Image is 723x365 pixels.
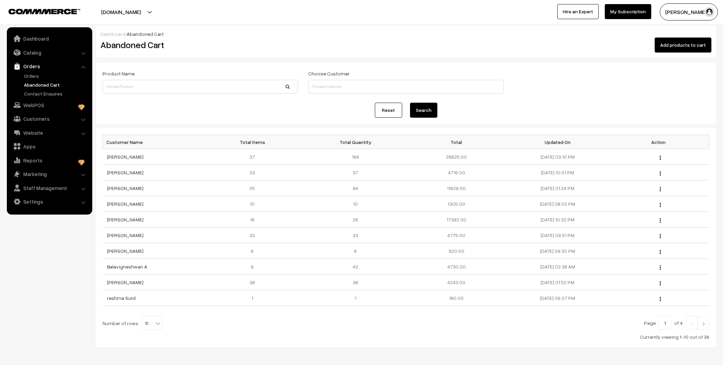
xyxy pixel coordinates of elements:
a: My Subscription [605,4,651,19]
td: [DATE] 02:38 AM [507,259,608,275]
td: 42 [305,259,406,275]
span: Page [644,320,656,326]
a: Staff Management [9,182,90,194]
td: 25 [204,180,305,196]
img: Right [700,322,707,326]
img: Menu [660,297,661,301]
a: Marketing [9,168,90,180]
img: user [704,7,714,17]
button: [PERSON_NAME] [660,3,718,20]
a: Settings [9,195,90,208]
button: Search [410,103,437,118]
span: of 4 [674,320,683,326]
td: 166 [305,149,406,165]
a: [PERSON_NAME] [107,201,144,207]
td: [DATE] 08:02 PM [507,196,608,212]
img: Menu [660,171,661,176]
td: [DATE] 06:07 PM [507,290,608,306]
img: Menu [660,281,661,286]
a: Website [9,127,90,139]
td: 33 [204,165,305,180]
a: Balavigneshwari A [107,264,147,269]
td: [DATE] 10:32 PM [507,212,608,228]
td: 26 [305,212,406,228]
label: Choose Customer [308,70,350,77]
td: 1 [305,290,406,306]
td: 10 [305,196,406,212]
a: Catalog [9,46,90,59]
span: Number of rows [103,320,138,327]
h2: Abandoned Cart [100,40,297,50]
td: [DATE] 09:51 PM [507,228,608,243]
td: 32 [204,228,305,243]
td: 16 [204,212,305,228]
td: 6 [204,243,305,259]
td: 4730.00 [406,259,507,275]
a: Reports [9,154,90,166]
span: Abandoned Cart [127,31,164,37]
a: Abandoned Cart [22,81,90,88]
a: WebPOS [9,99,90,111]
th: Customer Name [103,135,204,149]
a: Orders [9,60,90,72]
td: [DATE] 09:30 PM [507,243,608,259]
td: 17382.00 [406,212,507,228]
a: Dashboard [9,32,90,45]
a: [PERSON_NAME] [107,170,144,175]
td: 38 [305,275,406,290]
img: Menu [660,203,661,207]
td: 10 [204,196,305,212]
span: 10 [142,317,162,330]
th: Action [608,135,709,149]
img: COMMMERCE [9,9,80,14]
td: 9 [204,259,305,275]
td: 4716.00 [406,165,507,180]
td: 1 [204,290,305,306]
th: Updated On [507,135,608,149]
td: 94 [305,180,406,196]
div: / [100,30,711,38]
a: Dashboard [100,31,125,37]
a: [PERSON_NAME] [107,279,144,285]
input: Choose Product [103,80,298,93]
a: reshma Sunil [107,295,136,301]
img: Menu [660,218,661,223]
td: 37 [204,149,305,165]
img: Menu [660,187,661,191]
td: [DATE] 10:01 PM [507,165,608,180]
td: 37 [305,165,406,180]
button: Add products to cart [655,38,711,53]
td: 4775.00 [406,228,507,243]
a: COMMMERCE [9,7,68,15]
label: Product Name [103,70,135,77]
td: 4243.00 [406,275,507,290]
th: Total [406,135,507,149]
a: [PERSON_NAME] [107,248,144,254]
a: [PERSON_NAME] [107,232,144,238]
a: Customers [9,113,90,125]
td: 11829.00 [406,180,507,196]
td: [DATE] 01:52 PM [507,275,608,290]
a: Orders [22,72,90,79]
a: Reset [375,103,402,118]
a: [PERSON_NAME] [107,185,144,191]
td: 1305.00 [406,196,507,212]
button: [DOMAIN_NAME] [77,3,165,20]
td: [DATE] 01:24 PM [507,180,608,196]
input: Choose Customer [308,80,504,93]
img: Menu [660,265,661,270]
td: 6 [305,243,406,259]
span: 10 [142,316,162,330]
td: 920.00 [406,243,507,259]
img: Menu [660,250,661,254]
td: 38 [204,275,305,290]
td: 180.00 [406,290,507,306]
th: Total Quantity [305,135,406,149]
a: [PERSON_NAME] [107,154,144,160]
th: Total Items [204,135,305,149]
a: Apps [9,140,90,152]
td: 28625.00 [406,149,507,165]
img: Left [689,322,695,326]
img: Menu [660,234,661,238]
div: Currently viewing 1-10 out of 36 [103,333,709,340]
